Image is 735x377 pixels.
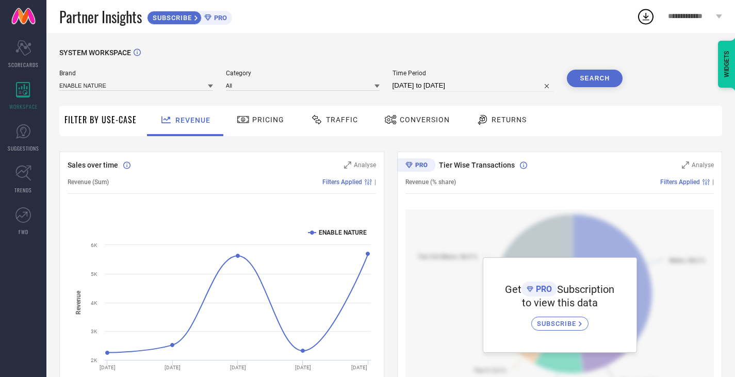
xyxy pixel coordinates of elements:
text: 6K [91,242,97,248]
text: 4K [91,300,97,306]
span: PRO [211,14,227,22]
span: Tier Wise Transactions [439,161,515,169]
span: WORKSPACE [9,103,38,110]
span: TRENDS [14,186,32,194]
div: v 4.0.25 [29,17,51,25]
a: SUBSCRIBEPRO [147,8,232,25]
span: Filters Applied [322,178,362,186]
span: Pricing [252,116,284,124]
span: to view this data [522,297,598,309]
span: Revenue [175,116,210,124]
span: Filters Applied [660,178,700,186]
input: Select time period [393,79,554,92]
span: Traffic [326,116,358,124]
span: Conversion [400,116,450,124]
span: Subscription [557,283,614,296]
a: SUBSCRIBE [531,309,589,331]
span: Sales over time [68,161,118,169]
img: website_grey.svg [17,27,25,35]
span: SUGGESTIONS [8,144,39,152]
text: [DATE] [351,365,367,370]
span: Partner Insights [59,6,142,27]
img: logo_orange.svg [17,17,25,25]
svg: Zoom [344,161,351,169]
svg: Zoom [682,161,689,169]
text: [DATE] [165,365,181,370]
span: Analyse [692,161,714,169]
span: Revenue (Sum) [68,178,109,186]
span: SUBSCRIBE [148,14,194,22]
span: Category [226,70,380,77]
text: [DATE] [295,365,311,370]
div: Keywords by Traffic [114,61,174,68]
span: Get [505,283,521,296]
div: Premium [397,158,435,174]
span: SUBSCRIBE [537,320,579,327]
span: Analyse [354,161,376,169]
span: | [712,178,714,186]
div: Open download list [636,7,655,26]
span: Revenue (% share) [405,178,456,186]
img: tab_keywords_by_traffic_grey.svg [103,60,111,68]
span: Time Period [393,70,554,77]
span: | [374,178,376,186]
span: Brand [59,70,213,77]
span: SYSTEM WORKSPACE [59,48,131,57]
img: tab_domain_overview_orange.svg [28,60,36,68]
tspan: Revenue [75,290,82,314]
span: PRO [533,284,552,294]
text: ENABLE NATURE [319,229,367,236]
text: [DATE] [230,365,246,370]
span: SCORECARDS [8,61,39,69]
text: 3K [91,329,97,334]
text: 2K [91,357,97,363]
text: 5K [91,271,97,277]
text: [DATE] [100,365,116,370]
div: Domain Overview [39,61,92,68]
span: Returns [492,116,527,124]
div: Domain: [DOMAIN_NAME] [27,27,113,35]
button: Search [567,70,623,87]
span: FWD [19,228,28,236]
span: Filter By Use-Case [64,113,137,126]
